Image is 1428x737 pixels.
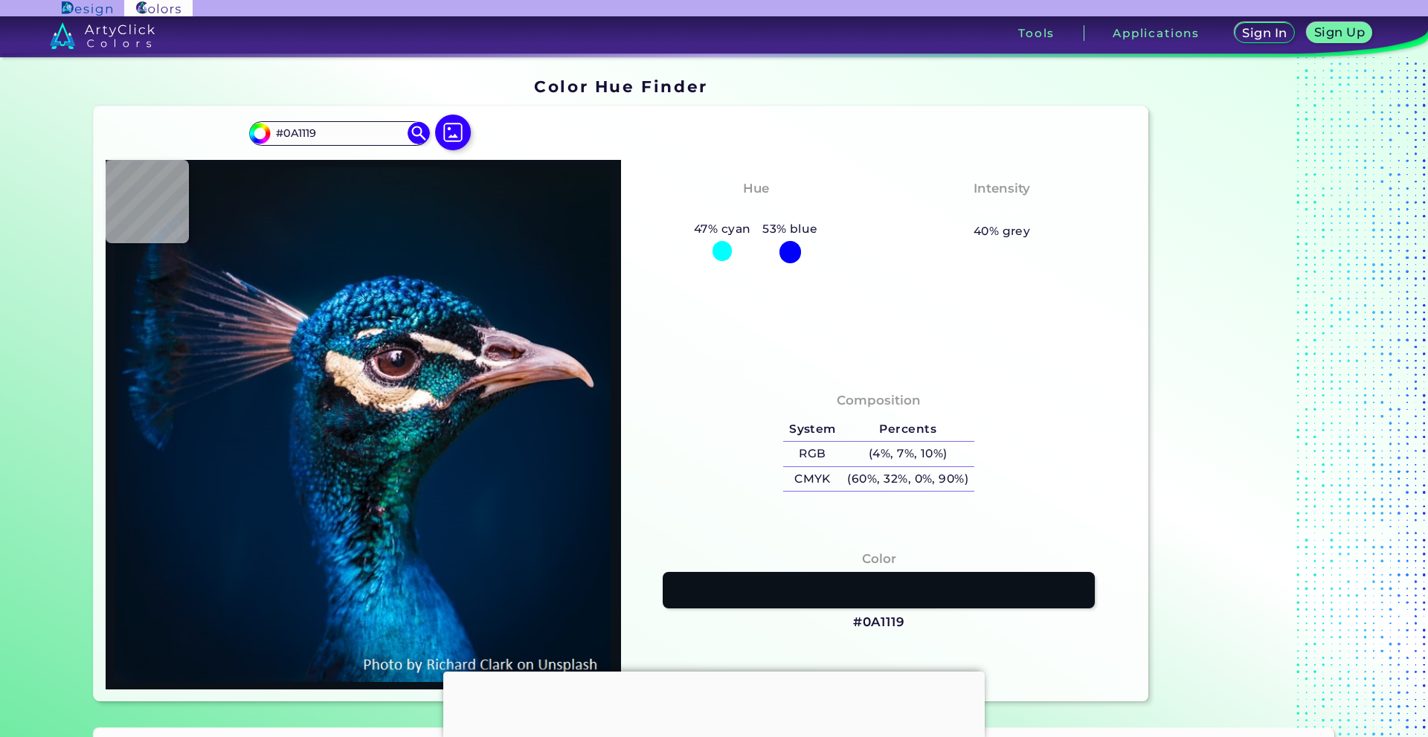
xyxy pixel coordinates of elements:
a: Sign Up [1310,24,1369,43]
h5: Sign Up [1316,27,1363,38]
h4: Hue [743,178,769,199]
h5: Percents [842,417,974,442]
iframe: Advertisement [1154,72,1340,708]
h4: Intensity [974,178,1030,199]
h1: Color Hue Finder [534,75,707,97]
h3: Tools [1018,28,1055,39]
h5: (60%, 32%, 0%, 90%) [842,467,974,492]
img: icon picture [435,115,471,150]
h5: 53% blue [756,219,823,239]
h3: Applications [1113,28,1200,39]
h3: Cyan-Blue [714,202,798,219]
h4: Color [862,548,896,570]
h4: Composition [837,390,921,411]
img: icon search [408,122,430,144]
h5: 40% grey [974,222,1031,241]
h3: #0A1119 [853,614,905,631]
input: type color.. [270,123,408,144]
a: Sign In [1237,24,1293,43]
img: ArtyClick Design logo [62,1,112,16]
h5: (4%, 7%, 10%) [842,442,974,466]
h5: Sign In [1244,28,1285,39]
h5: RGB [783,442,841,466]
h5: CMYK [783,467,841,492]
h5: 47% cyan [688,219,756,239]
img: img_pavlin.jpg [113,167,614,682]
img: logo_artyclick_colors_white.svg [50,22,155,49]
h5: System [783,417,841,442]
h3: Medium [967,202,1037,219]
